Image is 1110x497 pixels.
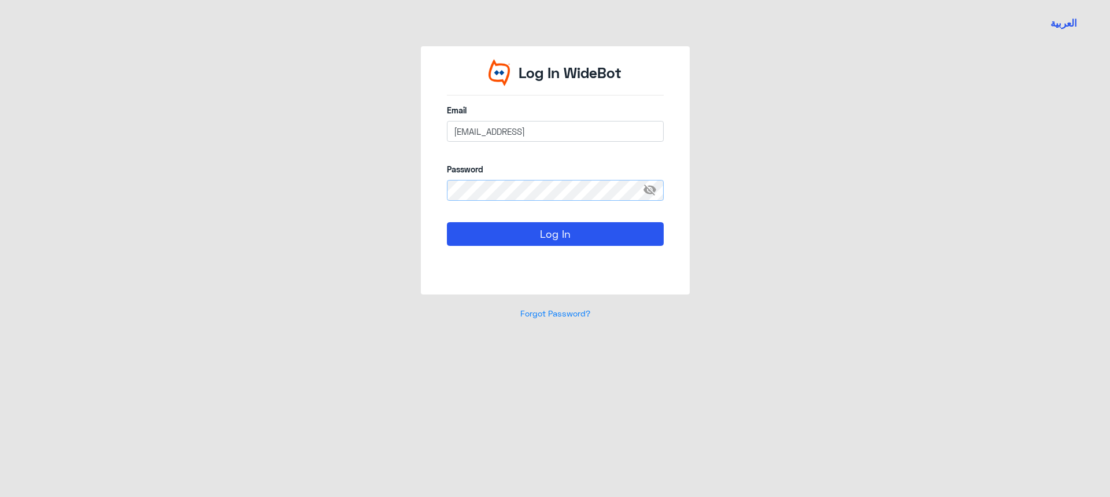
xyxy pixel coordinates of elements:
[489,59,510,86] img: Widebot Logo
[447,222,664,245] button: Log In
[447,121,664,142] input: Enter your email here...
[1050,16,1077,31] button: العربية
[519,62,621,84] p: Log In WideBot
[447,104,664,116] label: Email
[447,163,664,175] label: Password
[1044,9,1084,38] a: Switch language
[643,180,664,201] span: visibility_off
[520,308,590,318] a: Forgot Password?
